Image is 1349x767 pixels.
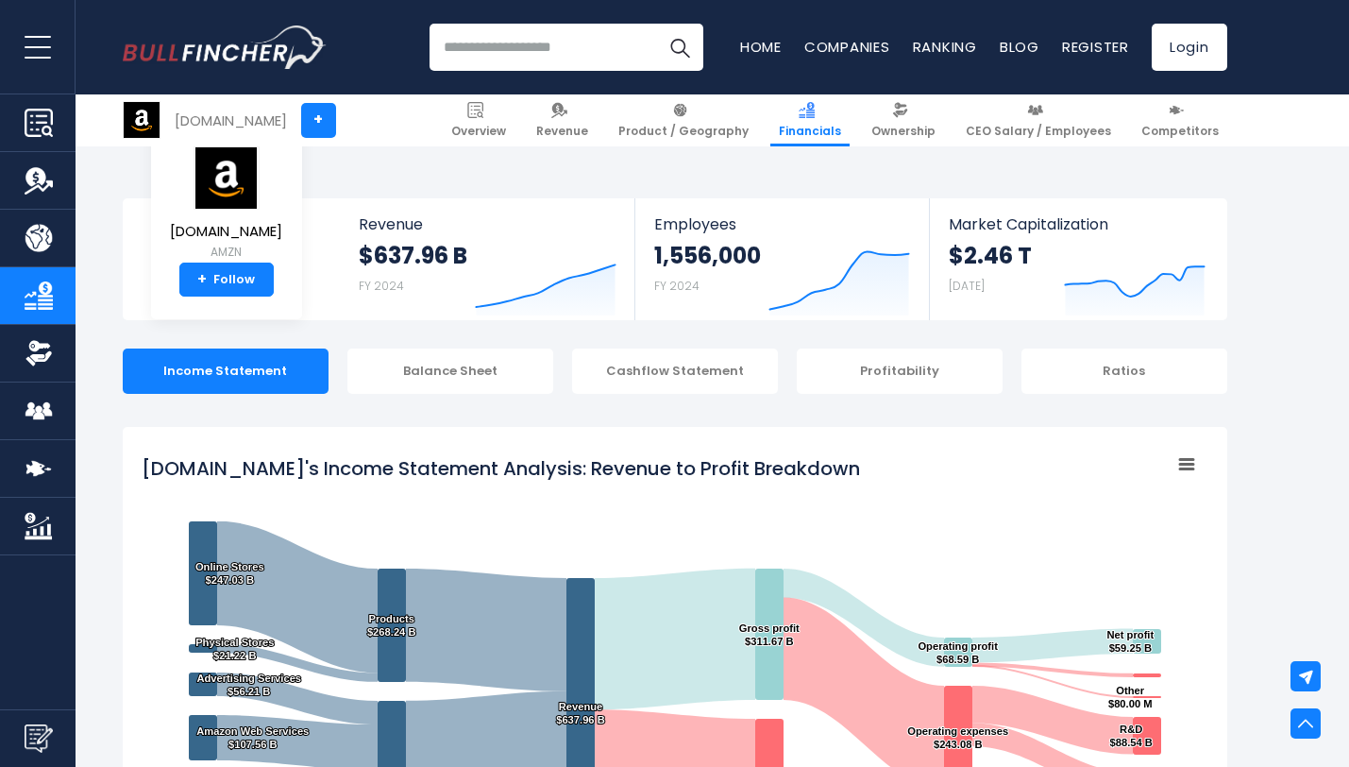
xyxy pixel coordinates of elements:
[779,124,841,139] span: Financials
[359,278,404,294] small: FY 2024
[194,146,260,210] img: AMZN logo
[175,110,287,131] div: [DOMAIN_NAME]
[654,278,700,294] small: FY 2024
[949,241,1032,270] strong: $2.46 T
[863,94,944,146] a: Ownership
[179,263,274,297] a: +Follow
[949,215,1206,233] span: Market Capitalization
[1109,724,1152,748] text: R&D $88.54 B
[871,124,936,139] span: Ownership
[196,673,301,697] text: Advertising Services $56.21 B
[610,94,757,146] a: Product / Geography
[797,349,1003,394] div: Profitability
[170,224,282,240] span: [DOMAIN_NAME]
[907,725,1008,750] text: Operating expenses $243.08 B
[618,124,749,139] span: Product / Geography
[170,244,282,261] small: AMZN
[738,622,799,647] text: Gross profit $311.67 B
[770,94,850,146] a: Financials
[169,145,283,264] a: [DOMAIN_NAME] AMZN
[528,94,597,146] a: Revenue
[197,271,207,288] strong: +
[359,215,616,233] span: Revenue
[194,561,263,586] text: Online Stores $247.03 B
[340,198,635,320] a: Revenue $637.96 B FY 2024
[359,241,467,270] strong: $637.96 B
[635,198,929,320] a: Employees 1,556,000 FY 2024
[123,349,329,394] div: Income Statement
[123,26,327,69] img: Bullfincher logo
[196,725,309,750] text: Amazon Web Services $107.56 B
[654,241,761,270] strong: 1,556,000
[347,349,553,394] div: Balance Sheet
[124,102,160,138] img: AMZN logo
[301,103,336,138] a: +
[1133,94,1227,146] a: Competitors
[1021,349,1227,394] div: Ratios
[1107,685,1152,709] text: Other $80.00 M
[1000,37,1039,57] a: Blog
[366,613,415,638] text: Products $268.24 B
[25,339,53,367] img: Ownership
[556,701,605,725] text: Revenue $637.96 B
[123,26,326,69] a: Go to homepage
[536,124,588,139] span: Revenue
[913,37,977,57] a: Ranking
[572,349,778,394] div: Cashflow Statement
[1106,629,1154,654] text: Net profit $59.25 B
[918,640,998,665] text: Operating profit $68.59 B
[740,37,782,57] a: Home
[930,198,1224,320] a: Market Capitalization $2.46 T [DATE]
[1062,37,1129,57] a: Register
[1141,124,1219,139] span: Competitors
[949,278,985,294] small: [DATE]
[142,455,860,482] tspan: [DOMAIN_NAME]'s Income Statement Analysis: Revenue to Profit Breakdown
[195,637,274,661] text: Physical Stores $21.22 B
[656,24,703,71] button: Search
[966,124,1111,139] span: CEO Salary / Employees
[451,124,506,139] span: Overview
[804,37,890,57] a: Companies
[1152,24,1227,71] a: Login
[654,215,910,233] span: Employees
[443,94,514,146] a: Overview
[957,94,1120,146] a: CEO Salary / Employees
